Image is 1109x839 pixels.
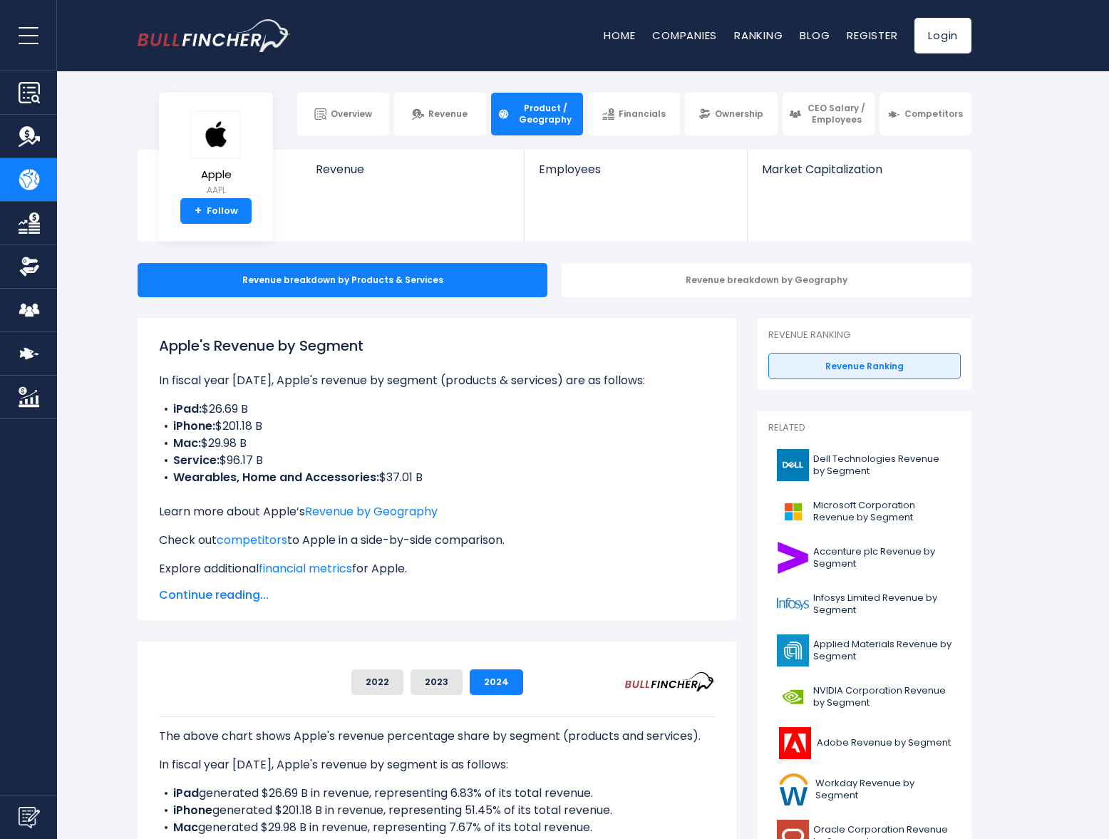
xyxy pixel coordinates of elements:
a: Dell Technologies Revenue by Segment [768,446,961,485]
p: In fiscal year [DATE], Apple's revenue by segment (products & services) are as follows: [159,372,715,389]
button: 2022 [351,669,403,695]
img: INFY logo [777,588,809,620]
a: Go to homepage [138,19,291,52]
span: Market Capitalization [762,163,956,176]
span: Product / Geography [514,103,577,125]
a: Register [847,28,897,43]
span: Infosys Limited Revenue by Segment [813,592,952,617]
a: competitors [217,532,287,548]
img: ADBE logo [777,727,813,759]
span: NVIDIA Corporation Revenue by Segment [813,685,952,709]
button: 2024 [470,669,523,695]
a: Revenue [301,150,525,200]
li: generated $29.98 B in revenue, representing 7.67% of its total revenue. [159,819,715,836]
p: Explore additional for Apple. [159,560,715,577]
a: NVIDIA Corporation Revenue by Segment [768,677,961,716]
span: Financials [619,108,666,120]
span: Dell Technologies Revenue by Segment [813,453,952,478]
b: Mac [173,819,198,835]
a: Employees [525,150,746,200]
a: Apple AAPL [190,110,242,199]
li: $96.17 B [159,452,715,469]
button: 2023 [411,669,463,695]
a: Ranking [734,28,783,43]
p: The above chart shows Apple's revenue percentage share by segment (products and services). [159,728,715,745]
li: $29.98 B [159,435,715,452]
a: Product / Geography [491,93,583,135]
img: NVDA logo [777,681,809,713]
a: Overview [297,93,389,135]
span: Workday Revenue by Segment [815,778,952,802]
a: financial metrics [259,560,352,577]
a: Home [604,28,635,43]
span: CEO Salary / Employees [805,103,868,125]
a: Revenue [394,93,486,135]
a: Competitors [880,93,971,135]
p: Revenue Ranking [768,329,961,341]
span: Continue reading... [159,587,715,604]
b: Mac: [173,435,201,451]
a: Companies [652,28,717,43]
div: Revenue breakdown by Geography [562,263,971,297]
a: +Follow [180,198,252,224]
a: Ownership [685,93,777,135]
span: Revenue [316,163,510,176]
a: CEO Salary / Employees [783,93,875,135]
li: generated $201.18 B in revenue, representing 51.45% of its total revenue. [159,802,715,819]
div: Revenue breakdown by Products & Services [138,263,547,297]
img: bullfincher logo [138,19,291,52]
a: Revenue Ranking [768,353,961,380]
a: Financials [588,93,680,135]
a: Adobe Revenue by Segment [768,724,961,763]
b: iPhone: [173,418,215,434]
b: iPad [173,785,199,801]
a: Login [914,18,971,53]
span: Ownership [715,108,763,120]
img: MSFT logo [777,495,809,527]
a: Applied Materials Revenue by Segment [768,631,961,670]
img: WDAY logo [777,773,811,805]
a: Workday Revenue by Segment [768,770,961,809]
li: generated $26.69 B in revenue, representing 6.83% of its total revenue. [159,785,715,802]
a: Revenue by Geography [305,503,438,520]
span: Overview [331,108,372,120]
img: AMAT logo [777,634,809,666]
b: Wearables, Home and Accessories: [173,469,379,485]
span: Applied Materials Revenue by Segment [813,639,952,663]
span: Adobe Revenue by Segment [817,737,951,749]
b: iPhone [173,802,212,818]
a: Market Capitalization [748,150,970,200]
li: $26.69 B [159,401,715,418]
p: Learn more about Apple’s [159,503,715,520]
li: $201.18 B [159,418,715,435]
b: Service: [173,452,220,468]
b: iPad: [173,401,202,417]
span: Apple [191,169,241,181]
p: Check out to Apple in a side-by-side comparison. [159,532,715,549]
span: Microsoft Corporation Revenue by Segment [813,500,952,524]
a: Blog [800,28,830,43]
a: Infosys Limited Revenue by Segment [768,585,961,624]
strong: + [195,205,202,217]
img: DELL logo [777,449,809,481]
img: ACN logo [777,542,809,574]
a: Microsoft Corporation Revenue by Segment [768,492,961,531]
h1: Apple's Revenue by Segment [159,335,715,356]
a: Accenture plc Revenue by Segment [768,538,961,577]
span: Competitors [904,108,963,120]
span: Employees [539,163,732,176]
small: AAPL [191,184,241,197]
li: $37.01 B [159,469,715,486]
p: In fiscal year [DATE], Apple's revenue by segment is as follows: [159,756,715,773]
span: Accenture plc Revenue by Segment [813,546,952,570]
span: Revenue [428,108,468,120]
p: Related [768,422,961,434]
img: Ownership [19,256,40,277]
